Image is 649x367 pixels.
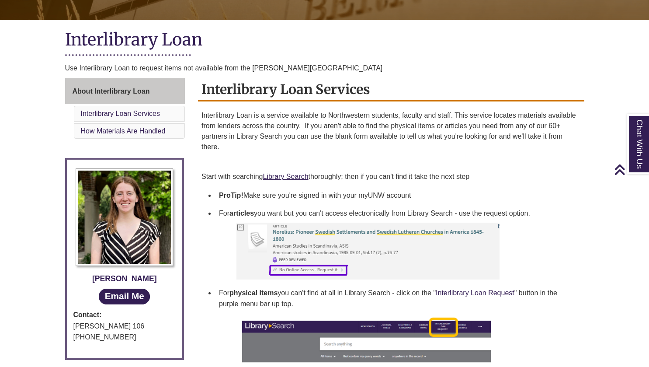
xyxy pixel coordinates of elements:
strong: Contact: [73,309,176,321]
div: [PHONE_NUMBER] [73,332,176,343]
li: For you can't find at all in Library Search - click on the " " button in the purple menu bar up top. [215,284,581,313]
span: About Interlibrary Loan [73,87,150,95]
a: Library Search [263,173,309,180]
a: About Interlibrary Loan [65,78,185,105]
a: Email Me [99,289,150,304]
a: Profile Photo [PERSON_NAME] [73,168,176,285]
a: Interlibrary Loan Services [81,110,160,117]
img: Profile Photo [76,168,173,266]
strong: ProTip! [219,192,243,199]
p: Start with searching thoroughly; then if you can't find it take the next step [201,171,581,182]
div: [PERSON_NAME] 106 [73,321,176,332]
a: Interlibrary Loan Request [436,289,514,297]
a: How Materials Are Handled [81,127,166,135]
li: For you want but you can't access electronically from Library Search - use the request option. [215,204,581,223]
div: [PERSON_NAME] [73,273,176,285]
h1: Interlibrary Loan [65,29,584,52]
strong: articles [229,210,254,217]
h2: Interlibrary Loan Services [198,78,584,101]
a: Back to Top [614,164,647,175]
p: Interlibrary Loan is a service available to Northwestern students, faculty and staff. This servic... [201,110,581,152]
li: Make sure you're signed in with your myUNW account [215,186,581,205]
strong: physical items [229,289,278,297]
div: Guide Page Menu [65,78,185,141]
span: Use Interlibrary Loan to request items not available from the [PERSON_NAME][GEOGRAPHIC_DATA] [65,64,383,72]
